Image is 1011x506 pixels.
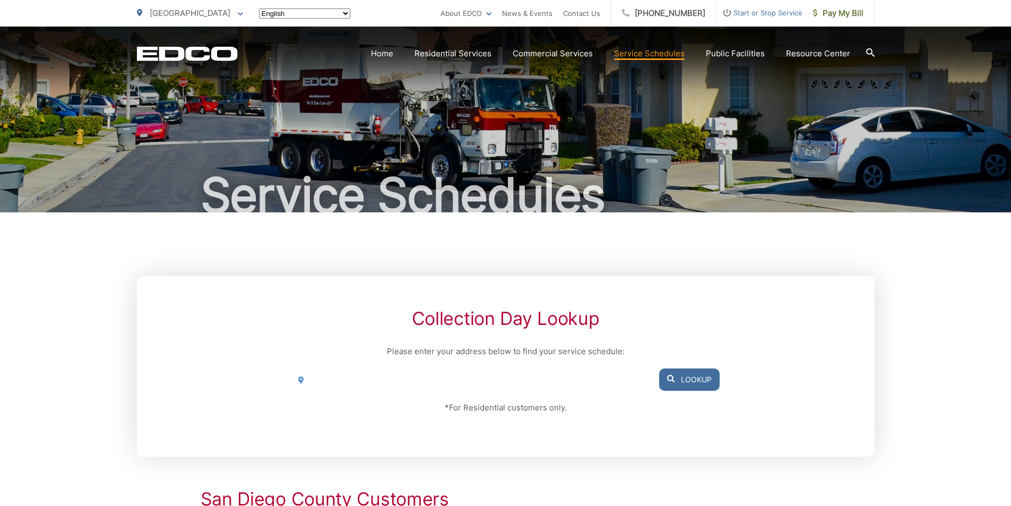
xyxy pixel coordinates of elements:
[414,47,491,60] a: Residential Services
[371,47,393,60] a: Home
[137,169,875,222] h1: Service Schedules
[291,345,719,358] p: Please enter your address below to find your service schedule:
[440,7,491,20] a: About EDCO
[786,47,850,60] a: Resource Center
[659,368,720,391] button: Lookup
[291,401,719,414] p: *For Residential customers only.
[150,8,230,18] span: [GEOGRAPHIC_DATA]
[259,8,350,19] select: Select a language
[291,308,719,329] h2: Collection Day Lookup
[513,47,593,60] a: Commercial Services
[614,47,685,60] a: Service Schedules
[813,7,863,20] span: Pay My Bill
[137,46,238,61] a: EDCD logo. Return to the homepage.
[706,47,765,60] a: Public Facilities
[502,7,552,20] a: News & Events
[563,7,600,20] a: Contact Us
